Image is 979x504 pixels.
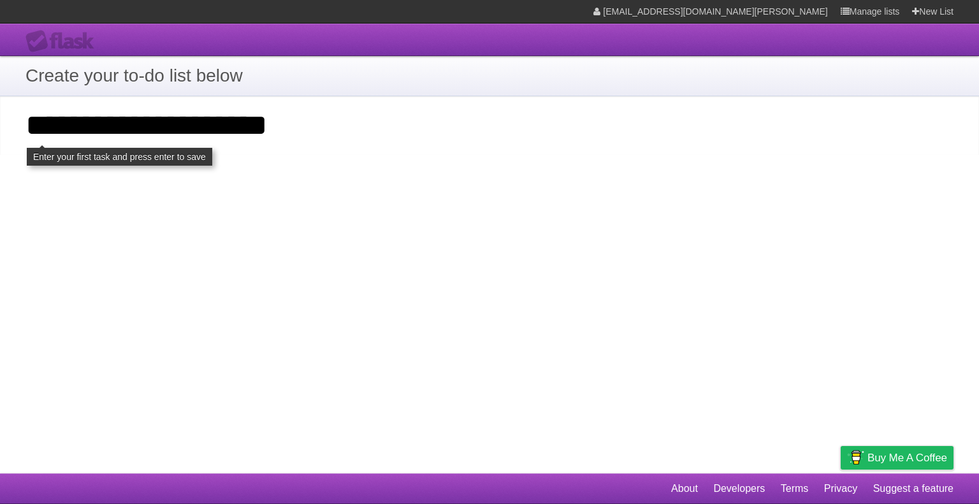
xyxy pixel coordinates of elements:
[847,447,864,468] img: Buy me a coffee
[873,477,954,501] a: Suggest a feature
[781,477,809,501] a: Terms
[25,62,954,89] h1: Create your to-do list below
[713,477,765,501] a: Developers
[25,30,102,53] div: Flask
[671,477,698,501] a: About
[867,447,947,469] span: Buy me a coffee
[824,477,857,501] a: Privacy
[841,446,954,470] a: Buy me a coffee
